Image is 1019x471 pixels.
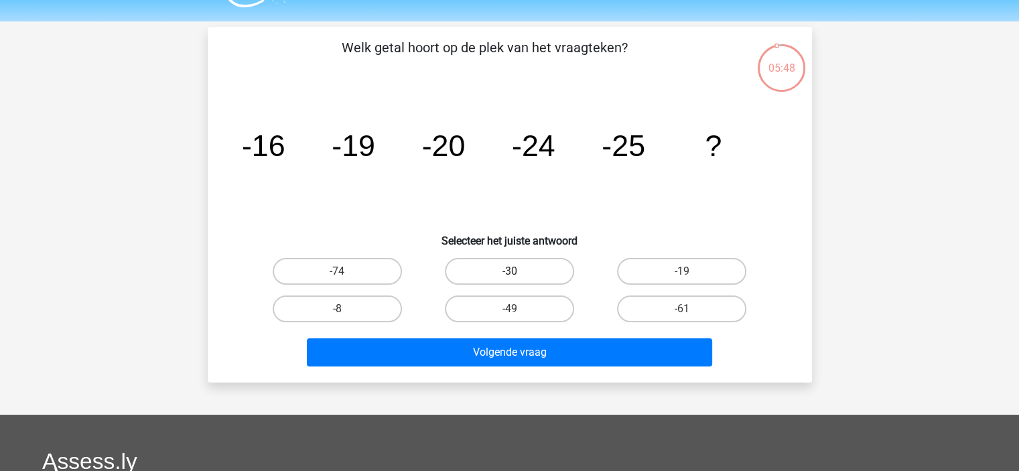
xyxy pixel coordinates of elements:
[602,129,645,162] tspan: -25
[421,129,465,162] tspan: -20
[445,295,574,322] label: -49
[241,129,285,162] tspan: -16
[445,258,574,285] label: -30
[705,129,722,162] tspan: ?
[273,258,402,285] label: -74
[756,43,807,76] div: 05:48
[617,295,746,322] label: -61
[617,258,746,285] label: -19
[229,224,791,247] h6: Selecteer het juiste antwoord
[273,295,402,322] label: -8
[229,38,740,78] p: Welk getal hoort op de plek van het vraagteken?
[332,129,375,162] tspan: -19
[511,129,555,162] tspan: -24
[307,338,712,366] button: Volgende vraag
